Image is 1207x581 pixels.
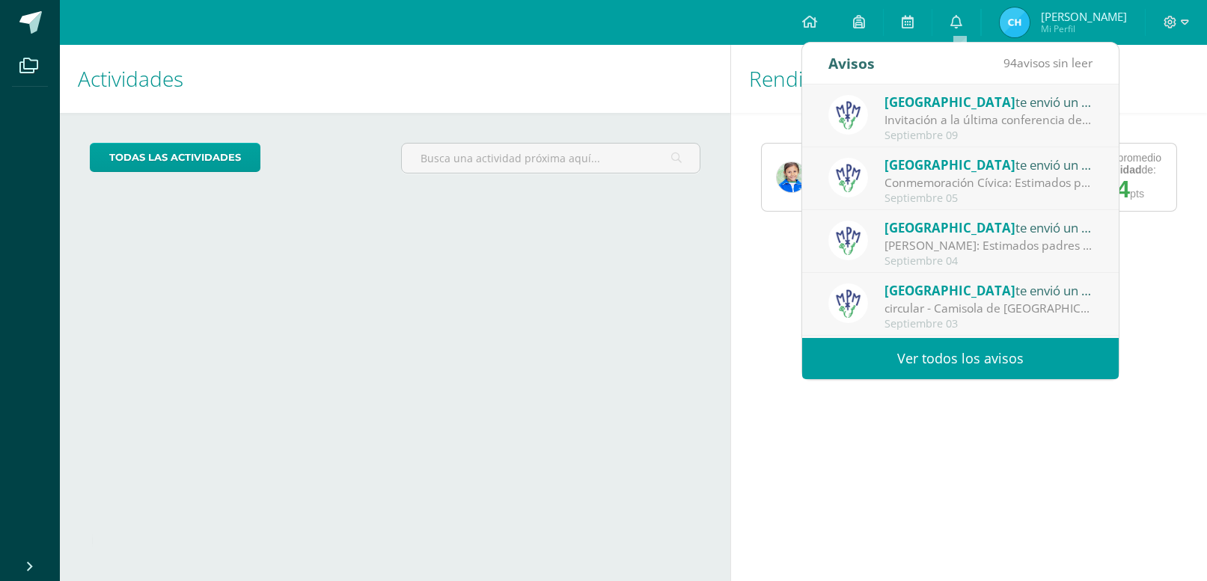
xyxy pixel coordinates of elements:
div: Rifa Monte María: Estimados padres de familia: ¡Hoy, inauguramos la Rifa Monte María! Adjunto enc... [884,237,1093,254]
div: Septiembre 05 [884,192,1093,205]
span: pts [1130,188,1144,200]
span: [GEOGRAPHIC_DATA] [884,282,1015,299]
div: Avisos [828,43,875,84]
img: 542930866f24a6db26a991f4cef3b17c.png [1000,7,1030,37]
div: Septiembre 04 [884,255,1093,268]
input: Busca una actividad próxima aquí... [402,144,700,173]
img: 65023ea66c435c70e8623fba6becd6b1.png [777,162,807,192]
span: [GEOGRAPHIC_DATA] [884,156,1015,173]
img: a3978fa95217fc78923840df5a445bcb.png [828,158,868,197]
div: Conmemoración Cívica: Estimados padres de familia: Compartimos con ustedes información de la Conm... [884,174,1093,191]
div: te envió un aviso [884,92,1093,111]
div: te envió un aviso [884,155,1093,174]
div: Invitación a la última conferencia del año: Estimados padres de familia: Con mucha alegría les in... [884,111,1093,129]
h1: Actividades [78,45,712,113]
img: a3978fa95217fc78923840df5a445bcb.png [828,283,868,323]
h1: Rendimiento de mis hijos [749,45,1189,113]
img: a3978fa95217fc78923840df5a445bcb.png [828,221,868,260]
div: circular - Camisola de Guatemala: Estimados padres de familia: Compartimos con ustedes circular. ... [884,300,1093,317]
div: te envió un aviso [884,218,1093,237]
span: [GEOGRAPHIC_DATA] [884,93,1015,111]
div: Septiembre 03 [884,318,1093,331]
span: 94 [1003,55,1017,71]
img: a3978fa95217fc78923840df5a445bcb.png [828,95,868,135]
span: [GEOGRAPHIC_DATA] [884,219,1015,236]
a: todas las Actividades [90,143,260,172]
span: [PERSON_NAME] [1041,9,1127,24]
span: avisos sin leer [1003,55,1093,71]
span: Mi Perfil [1041,22,1127,35]
a: Ver todos los avisos [802,338,1119,379]
div: Obtuvo un promedio en esta de: [1066,152,1161,176]
div: Septiembre 09 [884,129,1093,142]
strong: Unidad [1106,164,1141,176]
div: te envió un aviso [884,280,1093,300]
